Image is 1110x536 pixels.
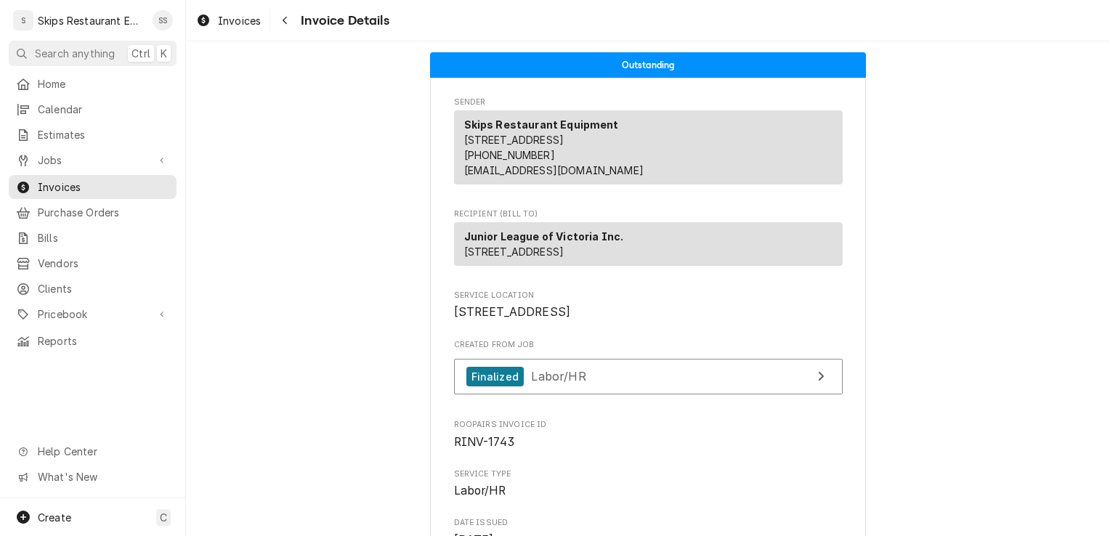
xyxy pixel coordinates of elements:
span: Labor/HR [454,484,506,498]
button: Search anythingCtrlK [9,41,177,66]
a: Purchase Orders [9,200,177,224]
span: Jobs [38,153,147,168]
a: Invoices [9,175,177,199]
div: Invoice Sender [454,97,843,191]
a: View Job [454,359,843,394]
span: Outstanding [622,60,675,70]
span: RINV-1743 [454,435,514,449]
div: Roopairs Invoice ID [454,419,843,450]
a: Go to Jobs [9,148,177,172]
a: Go to Pricebook [9,302,177,326]
span: Create [38,511,71,524]
span: Ctrl [131,46,150,61]
span: Help Center [38,444,168,459]
span: [STREET_ADDRESS] [464,134,564,146]
span: Service Type [454,468,843,480]
span: Date Issued [454,517,843,529]
div: Service Location [454,290,843,321]
span: Invoices [38,179,169,195]
a: Invoices [190,9,267,33]
a: Home [9,72,177,96]
span: Vendors [38,256,169,271]
div: SS [153,10,173,31]
span: Service Location [454,304,843,321]
span: Bills [38,230,169,245]
strong: Skips Restaurant Equipment [464,118,619,131]
span: What's New [38,469,168,484]
a: Clients [9,277,177,301]
span: Clients [38,281,169,296]
span: Sender [454,97,843,108]
div: Recipient (Bill To) [454,222,843,266]
span: Search anything [35,46,115,61]
a: Go to What's New [9,465,177,489]
a: Go to Help Center [9,439,177,463]
span: K [161,46,167,61]
a: Estimates [9,123,177,147]
span: Calendar [38,102,169,117]
span: Service Type [454,482,843,500]
span: Home [38,76,169,92]
span: Reports [38,333,169,349]
span: Created From Job [454,339,843,351]
span: Service Location [454,290,843,301]
span: Purchase Orders [38,205,169,220]
span: [STREET_ADDRESS] [464,245,564,258]
a: Bills [9,226,177,250]
a: Reports [9,329,177,353]
div: Created From Job [454,339,843,402]
span: Estimates [38,127,169,142]
div: Sender [454,110,843,184]
a: Calendar [9,97,177,121]
span: Recipient (Bill To) [454,208,843,220]
div: Recipient (Bill To) [454,222,843,272]
div: Shan Skipper's Avatar [153,10,173,31]
strong: Junior League of Victoria Inc. [464,230,624,243]
span: [STREET_ADDRESS] [454,305,571,319]
div: Service Type [454,468,843,500]
button: Navigate back [273,9,296,32]
a: Vendors [9,251,177,275]
span: Invoice Details [296,11,389,31]
div: Skips Restaurant Equipment [38,13,145,28]
span: C [160,510,167,525]
span: Labor/HR [531,369,586,383]
div: Finalized [466,367,524,386]
div: S [13,10,33,31]
span: Roopairs Invoice ID [454,434,843,451]
div: Invoice Recipient [454,208,843,272]
span: Invoices [218,13,261,28]
a: [PHONE_NUMBER] [464,149,555,161]
span: Roopairs Invoice ID [454,419,843,431]
span: Pricebook [38,306,147,322]
div: Status [430,52,866,78]
a: [EMAIL_ADDRESS][DOMAIN_NAME] [464,164,644,176]
div: Sender [454,110,843,190]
